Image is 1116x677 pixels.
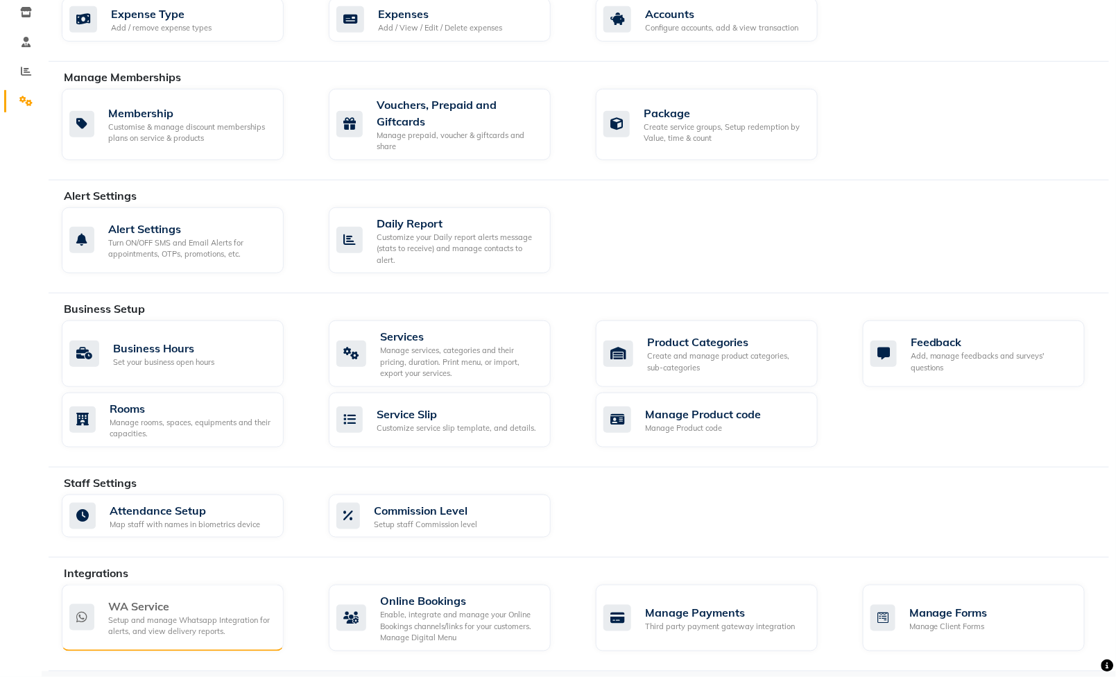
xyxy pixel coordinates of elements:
a: Vouchers, Prepaid and GiftcardsManage prepaid, voucher & giftcards and share [329,89,575,160]
div: Expenses [378,6,502,22]
div: Manage prepaid, voucher & giftcards and share [377,130,540,153]
a: Manage PaymentsThird party payment gateway integration [596,585,842,651]
div: Configure accounts, add & view transaction [645,22,798,34]
div: Setup staff Commission level [374,519,477,531]
a: Online BookingsEnable, integrate and manage your Online Bookings channels/links for your customer... [329,585,575,651]
div: Manage Product code [645,406,761,422]
div: Rooms [110,400,273,417]
div: Product Categories [647,334,807,350]
a: Commission LevelSetup staff Commission level [329,495,575,538]
div: Manage Payments [645,604,795,621]
a: RoomsManage rooms, spaces, equipments and their capacities. [62,393,308,447]
div: Add, manage feedbacks and surveys' questions [911,350,1074,373]
div: Service Slip [377,406,536,422]
div: Manage rooms, spaces, equipments and their capacities. [110,417,273,440]
div: Add / View / Edit / Delete expenses [378,22,502,34]
div: Enable, integrate and manage your Online Bookings channels/links for your customers. Manage Digit... [380,609,540,644]
div: Customise & manage discount memberships plans on service & products [108,121,273,144]
div: Online Bookings [380,592,540,609]
a: Alert SettingsTurn ON/OFF SMS and Email Alerts for appointments, OTPs, promotions, etc. [62,207,308,274]
div: Third party payment gateway integration [645,621,795,633]
div: Services [380,328,540,345]
a: Attendance SetupMap staff with names in biometrics device [62,495,308,538]
div: Customize service slip template, and details. [377,422,536,434]
a: ServicesManage services, categories and their pricing, duration. Print menu, or import, export yo... [329,320,575,387]
div: Vouchers, Prepaid and Giftcards [377,96,540,130]
div: WA Service [108,598,273,615]
div: Map staff with names in biometrics device [110,519,260,531]
a: MembershipCustomise & manage discount memberships plans on service & products [62,89,308,160]
a: WA ServiceSetup and manage Whatsapp Integration for alerts, and view delivery reports. [62,585,308,651]
div: Accounts [645,6,798,22]
div: Create service groups, Setup redemption by Value, time & count [644,121,807,144]
a: Manage Product codeManage Product code [596,393,842,447]
div: Create and manage product categories, sub-categories [647,350,807,373]
a: Business HoursSet your business open hours [62,320,308,387]
a: Daily ReportCustomize your Daily report alerts message (stats to receive) and manage contacts to ... [329,207,575,274]
div: Package [644,105,807,121]
div: Manage Product code [645,422,761,434]
div: Alert Settings [108,221,273,237]
div: Membership [108,105,273,121]
div: Set your business open hours [113,357,214,368]
a: Manage FormsManage Client Forms [863,585,1109,651]
a: FeedbackAdd, manage feedbacks and surveys' questions [863,320,1109,387]
div: Business Hours [113,340,214,357]
div: Feedback [911,334,1074,350]
div: Add / remove expense types [111,22,212,34]
a: Service SlipCustomize service slip template, and details. [329,393,575,447]
div: Expense Type [111,6,212,22]
div: Attendance Setup [110,502,260,519]
div: Daily Report [377,215,540,232]
a: PackageCreate service groups, Setup redemption by Value, time & count [596,89,842,160]
div: Commission Level [374,502,477,519]
div: Manage Client Forms [909,621,988,633]
div: Customize your Daily report alerts message (stats to receive) and manage contacts to alert. [377,232,540,266]
div: Setup and manage Whatsapp Integration for alerts, and view delivery reports. [108,615,273,637]
div: Manage Forms [909,604,988,621]
a: Product CategoriesCreate and manage product categories, sub-categories [596,320,842,387]
div: Turn ON/OFF SMS and Email Alerts for appointments, OTPs, promotions, etc. [108,237,273,260]
div: Manage services, categories and their pricing, duration. Print menu, or import, export your servi... [380,345,540,379]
